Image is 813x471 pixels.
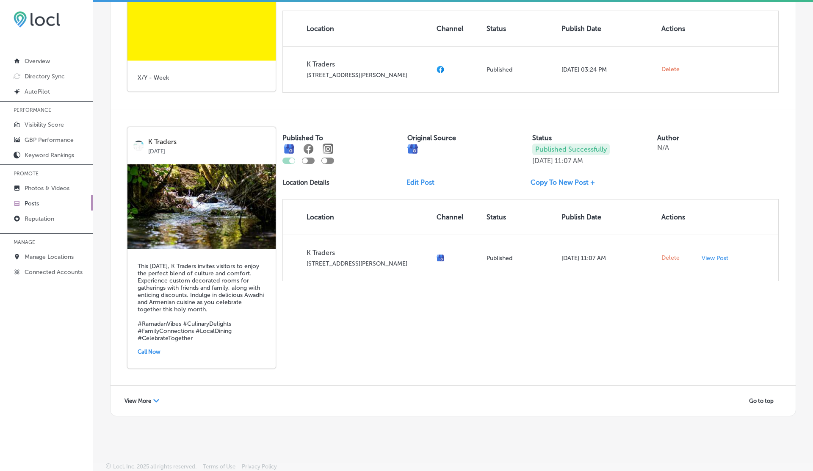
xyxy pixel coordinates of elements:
p: Published [487,66,555,73]
p: [DATE] [532,157,553,165]
a: Edit Post [406,178,441,186]
label: Original Source [407,134,456,142]
p: GBP Performance [25,136,74,144]
img: 6efc1275baa40be7c98c3b36c6bfde44.png [14,11,60,28]
p: [STREET_ADDRESS][PERSON_NAME] [307,260,430,267]
label: Author [657,134,679,142]
p: K Traders [148,138,270,146]
p: Visibility Score [25,121,64,128]
p: K Traders [307,60,430,68]
label: Status [532,134,552,142]
p: Published Successfully [532,144,610,155]
p: K Traders [307,249,430,257]
p: Manage Locations [25,253,74,260]
p: Posts [25,200,39,207]
p: [DATE] [148,146,270,155]
th: Publish Date [558,11,658,46]
p: N/A [657,144,669,152]
th: Actions [658,199,698,235]
th: Status [483,199,558,235]
p: Locl, Inc. 2025 all rights reserved. [113,463,196,470]
th: Channel [433,11,483,46]
span: Go to top [749,398,774,404]
p: Connected Accounts [25,269,83,276]
p: Reputation [25,215,54,222]
th: Channel [433,199,483,235]
span: View More [124,398,151,404]
span: Delete [661,66,680,73]
p: Location Details [282,179,329,186]
p: [DATE] 11:07 AM [561,255,655,262]
h5: This [DATE], K Traders invites visitors to enjoy the perfect blend of culture and comfort. Experi... [138,263,265,342]
th: Location [283,11,433,46]
p: AutoPilot [25,88,50,95]
span: Delete [661,254,680,262]
h5: X/Y - Week [138,74,265,81]
p: 11:07 AM [555,157,583,165]
p: Keyword Rankings [25,152,74,159]
p: Photos & Videos [25,185,69,192]
th: Actions [658,11,698,46]
p: Published [487,255,555,262]
label: Published To [282,134,323,142]
a: Copy To New Post + [531,178,602,186]
p: Directory Sync [25,73,65,80]
p: [DATE] 03:24 PM [561,66,655,73]
a: View Post [702,255,735,262]
p: View Post [702,255,728,262]
th: Publish Date [558,199,658,235]
th: Location [283,199,433,235]
p: [STREET_ADDRESS][PERSON_NAME] [307,72,430,79]
p: Overview [25,58,50,65]
img: 17569328444551d8f8-6a71-443c-982f-99b77a488652_2025-08-29.jpg [127,164,276,249]
img: logo [133,141,144,151]
th: Status [483,11,558,46]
